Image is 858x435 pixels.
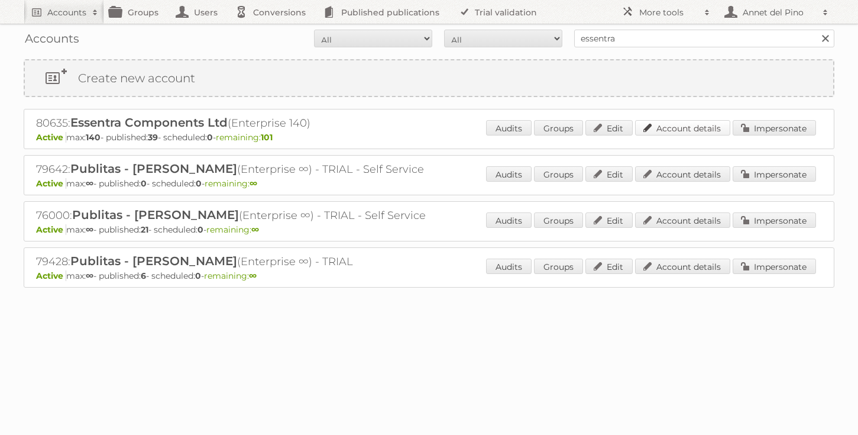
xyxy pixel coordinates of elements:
a: Impersonate [733,120,816,136]
a: Edit [585,212,633,228]
p: max: - published: - scheduled: - [36,132,822,143]
a: Groups [534,166,583,182]
span: Active [36,178,66,189]
span: Active [36,270,66,281]
a: Audits [486,212,532,228]
strong: 0 [195,270,201,281]
a: Edit [585,166,633,182]
span: remaining: [206,224,259,235]
p: max: - published: - scheduled: - [36,178,822,189]
span: Publitas - [PERSON_NAME] [70,254,237,268]
span: Active [36,132,66,143]
a: Audits [486,259,532,274]
strong: ∞ [86,178,93,189]
strong: 0 [196,178,202,189]
span: Essentra Components Ltd [70,115,228,130]
strong: 0 [207,132,213,143]
h2: Annet del Pino [740,7,817,18]
h2: 76000: (Enterprise ∞) - TRIAL - Self Service [36,208,450,223]
strong: 6 [141,270,146,281]
h2: 80635: (Enterprise 140) [36,115,450,131]
strong: 21 [141,224,148,235]
a: Account details [635,259,730,274]
a: Edit [585,120,633,136]
a: Audits [486,120,532,136]
span: Publitas - [PERSON_NAME] [72,208,239,222]
strong: ∞ [251,224,259,235]
h2: 79428: (Enterprise ∞) - TRIAL [36,254,450,269]
p: max: - published: - scheduled: - [36,224,822,235]
a: Create new account [25,60,833,96]
a: Account details [635,120,730,136]
strong: 101 [261,132,273,143]
a: Audits [486,166,532,182]
h2: More tools [639,7,698,18]
a: Account details [635,212,730,228]
strong: ∞ [249,270,257,281]
strong: ∞ [250,178,257,189]
span: Active [36,224,66,235]
a: Groups [534,259,583,274]
strong: 140 [86,132,101,143]
h2: Accounts [47,7,86,18]
a: Edit [585,259,633,274]
strong: ∞ [86,224,93,235]
strong: ∞ [86,270,93,281]
a: Impersonate [733,259,816,274]
a: Account details [635,166,730,182]
span: remaining: [205,178,257,189]
h2: 79642: (Enterprise ∞) - TRIAL - Self Service [36,162,450,177]
span: remaining: [216,132,273,143]
span: remaining: [204,270,257,281]
p: max: - published: - scheduled: - [36,270,822,281]
strong: 0 [141,178,147,189]
span: Publitas - [PERSON_NAME] [70,162,237,176]
a: Groups [534,212,583,228]
a: Impersonate [733,212,816,228]
strong: 39 [148,132,158,143]
a: Impersonate [733,166,816,182]
a: Groups [534,120,583,136]
strong: 0 [197,224,203,235]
